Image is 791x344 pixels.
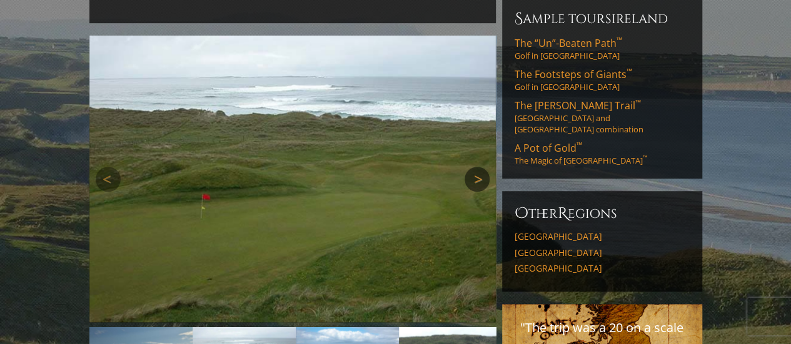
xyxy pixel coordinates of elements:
span: The Footsteps of Giants [515,67,632,81]
h6: ther egions [515,204,690,224]
sup: ™ [627,66,632,77]
a: Previous [96,167,121,192]
sup: ™ [643,154,647,162]
a: [GEOGRAPHIC_DATA] [515,263,690,274]
a: [GEOGRAPHIC_DATA] [515,231,690,242]
sup: ™ [635,97,641,108]
span: The “Un”-Beaten Path [515,36,622,50]
a: Next [465,167,490,192]
a: A Pot of Gold™The Magic of [GEOGRAPHIC_DATA]™ [515,141,690,166]
a: [GEOGRAPHIC_DATA] [515,247,690,258]
a: The [PERSON_NAME] Trail™[GEOGRAPHIC_DATA] and [GEOGRAPHIC_DATA] combination [515,99,690,135]
sup: ™ [577,140,582,150]
span: O [515,204,528,224]
sup: ™ [617,35,622,46]
h6: Sample ToursIreland [515,9,690,29]
span: The [PERSON_NAME] Trail [515,99,641,112]
span: A Pot of Gold [515,141,582,155]
a: The “Un”-Beaten Path™Golf in [GEOGRAPHIC_DATA] [515,36,690,61]
span: R [558,204,568,224]
a: The Footsteps of Giants™Golf in [GEOGRAPHIC_DATA] [515,67,690,92]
